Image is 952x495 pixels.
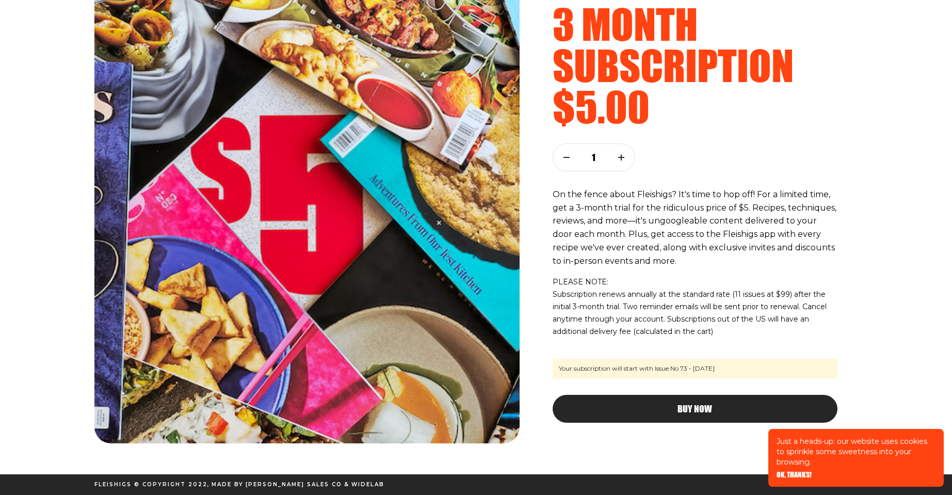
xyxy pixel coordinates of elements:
[351,481,384,488] a: Widelab
[587,152,601,163] p: 1
[207,482,209,488] span: ,
[777,436,935,467] p: Just a heads-up: our website uses cookies to sprinkle some sweetness into your browsing.
[553,276,837,338] p: PLEASE NOTE: Subscription renews annually at the standard rate (11 issues at $99) after the initi...
[553,188,837,268] p: On the fence about Fleishigs? It's time to hop off! For a limited time, get a 3-month trial for t...
[553,359,837,378] span: Your subscription will start with Issue No 73 - [DATE]
[212,482,244,488] span: Made By
[677,404,712,413] span: Buy Now
[553,395,837,423] button: Buy Now
[777,471,812,478] button: OK, THANKS!
[553,3,837,86] h2: 3 month subscription
[246,481,342,488] a: [PERSON_NAME] Sales CO
[553,86,837,127] h2: $5.00
[94,482,207,488] span: Fleishigs © Copyright 2022
[344,482,349,488] span: &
